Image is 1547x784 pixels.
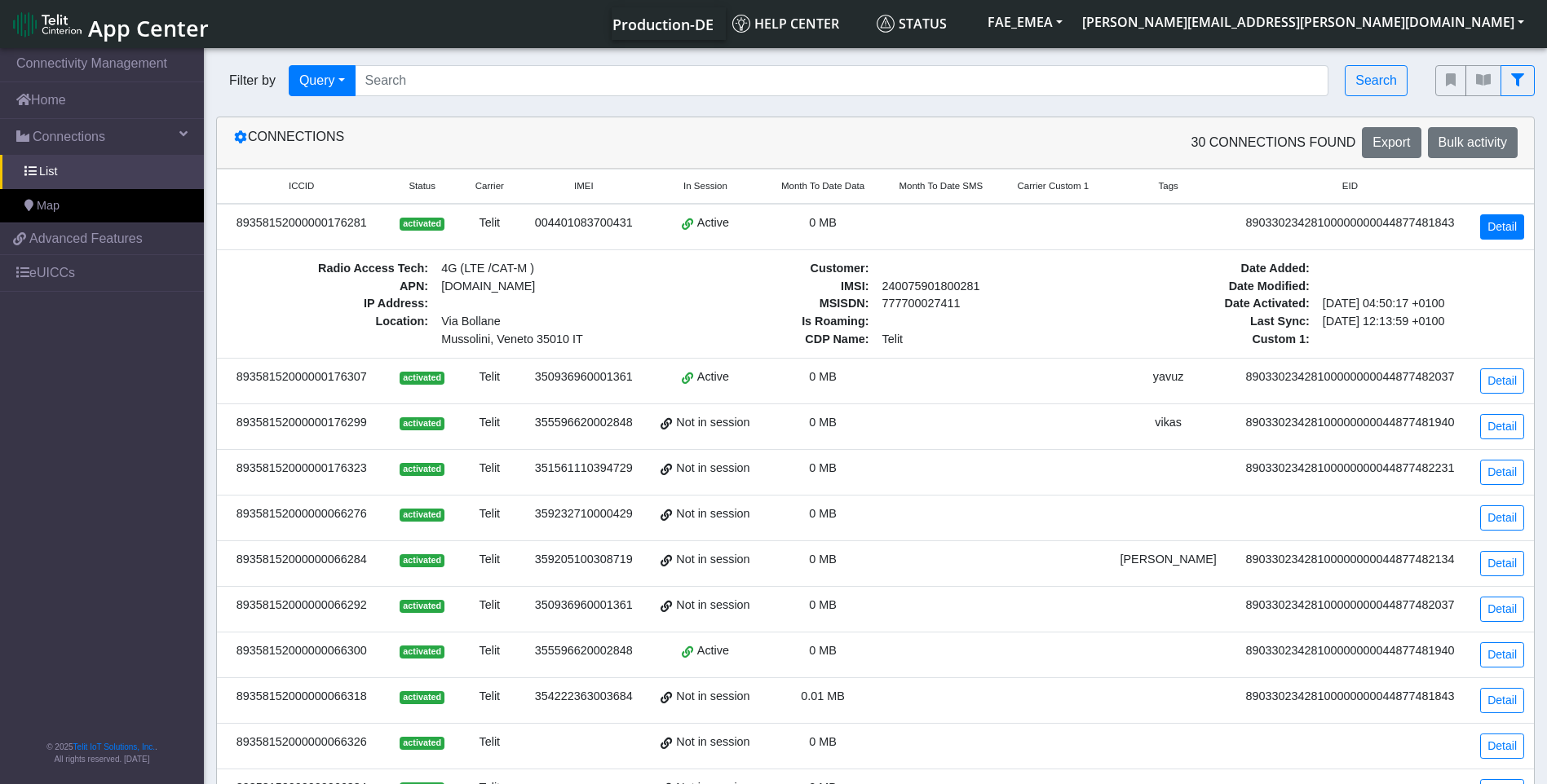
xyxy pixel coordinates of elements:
[400,554,444,567] span: activated
[978,7,1072,37] button: FAE_EMEA
[875,295,1083,313] span: 777700027411
[227,414,376,432] div: 89358152000000176299
[726,7,870,40] a: Help center
[809,416,837,429] span: 0 MB
[676,460,749,478] span: Not in session
[1240,460,1460,478] div: 89033023428100000000044877482231
[37,197,60,215] span: Map
[400,372,444,385] span: activated
[676,733,749,751] span: Not in session
[877,15,895,33] img: status.svg
[1108,295,1316,313] span: Date Activated :
[1480,414,1524,439] a: Detail
[13,7,206,42] a: App Center
[667,278,875,296] span: IMSI :
[227,505,376,523] div: 89358152000000066276
[1240,414,1460,432] div: 89033023428100000000044877481940
[468,368,511,386] div: Telit
[1316,313,1524,331] span: [DATE] 12:13:59 +0100
[676,505,749,523] span: Not in session
[809,598,837,611] span: 0 MB
[227,260,435,278] span: Radio Access Tech :
[1240,214,1460,232] div: 89033023428100000000044877481843
[468,688,511,706] div: Telit
[1439,135,1507,149] span: Bulk activity
[1191,133,1355,152] span: 30 Connections found
[809,644,837,657] span: 0 MB
[289,65,356,96] button: Query
[875,331,1083,349] span: Telit
[683,179,727,193] span: In Session
[1480,368,1524,394] a: Detail
[697,214,729,232] span: Active
[400,737,444,750] span: activated
[1480,688,1524,713] a: Detail
[227,313,435,348] span: Location :
[221,127,876,158] div: Connections
[1108,331,1316,349] span: Custom 1 :
[531,505,638,523] div: 359232710000429
[1480,597,1524,622] a: Detail
[1372,135,1410,149] span: Export
[667,331,875,349] span: CDP Name :
[877,15,947,33] span: Status
[809,553,837,566] span: 0 MB
[227,642,376,660] div: 89358152000000066300
[1158,179,1178,193] span: Tags
[809,370,837,383] span: 0 MB
[531,368,638,386] div: 350936960001361
[1018,179,1090,193] span: Carrier Custom 1
[29,229,143,249] span: Advanced Features
[400,645,444,658] span: activated
[1240,368,1460,386] div: 89033023428100000000044877482037
[1116,551,1221,569] div: [PERSON_NAME]
[676,551,749,569] span: Not in session
[1480,642,1524,667] a: Detail
[468,214,511,232] div: Telit
[227,597,376,614] div: 89358152000000066292
[1480,733,1524,759] a: Detail
[801,689,845,703] span: 0.01 MB
[531,214,638,232] div: 004401083700431
[667,260,875,278] span: Customer :
[531,597,638,614] div: 350936960001361
[732,15,750,33] img: knowledge.svg
[809,461,837,474] span: 0 MB
[531,414,638,432] div: 355596620002848
[289,179,314,193] span: ICCID
[676,414,749,432] span: Not in session
[732,15,839,33] span: Help center
[227,460,376,478] div: 89358152000000176323
[697,642,729,660] span: Active
[1240,597,1460,614] div: 89033023428100000000044877482037
[1240,642,1460,660] div: 89033023428100000000044877481940
[468,460,511,478] div: Telit
[227,733,376,751] div: 89358152000000066326
[1108,313,1316,331] span: Last Sync :
[13,11,82,37] img: logo-telit-cinterion-gw-new.png
[1362,127,1421,158] button: Export
[227,295,435,313] span: IP Address :
[667,313,875,331] span: Is Roaming :
[355,65,1329,96] input: Search...
[612,7,713,40] a: Your current platform instance
[667,295,875,313] span: MSISDN :
[227,551,376,569] div: 89358152000000066284
[435,260,643,278] span: 4G (LTE /CAT-M )
[809,507,837,520] span: 0 MB
[531,460,638,478] div: 351561110394729
[409,179,435,193] span: Status
[1116,368,1221,386] div: yavuz
[475,179,504,193] span: Carrier
[39,163,57,181] span: List
[400,509,444,522] span: activated
[227,368,376,386] div: 89358152000000176307
[1240,551,1460,569] div: 89033023428100000000044877482134
[468,551,511,569] div: Telit
[1108,278,1316,296] span: Date Modified :
[809,216,837,229] span: 0 MB
[216,71,289,90] span: Filter by
[1342,179,1358,193] span: EID
[1428,127,1518,158] button: Bulk activity
[400,600,444,613] span: activated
